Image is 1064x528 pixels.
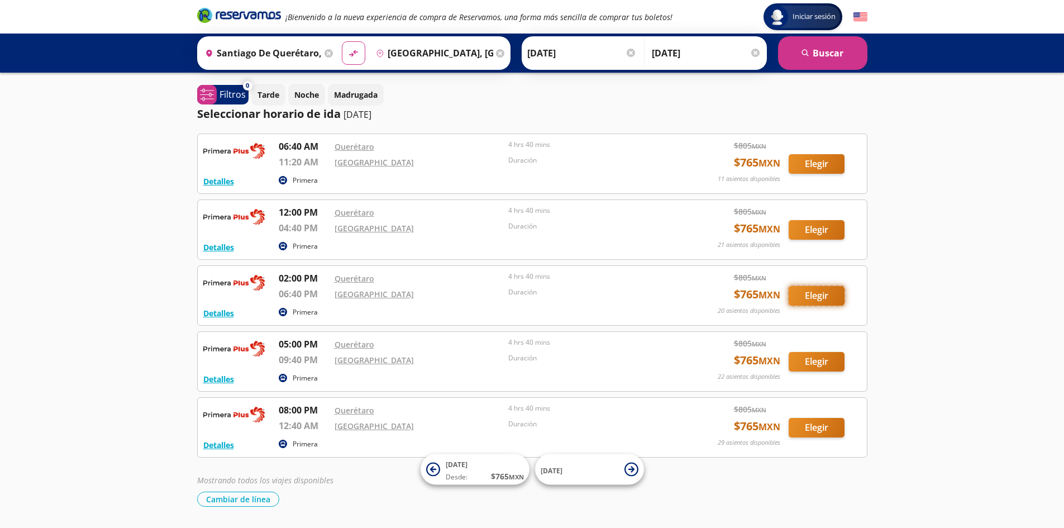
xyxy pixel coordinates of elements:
a: [GEOGRAPHIC_DATA] [335,355,414,365]
button: Madrugada [328,84,384,106]
p: 20 asientos disponibles [718,306,780,316]
p: Primera [293,373,318,383]
small: MXN [758,421,780,433]
a: Querétaro [335,339,374,350]
a: Querétaro [335,273,374,284]
span: 0 [246,81,249,91]
p: 29 asientos disponibles [718,438,780,448]
button: Detalles [203,373,234,385]
p: 4 hrs 40 mins [508,206,677,216]
p: 12:40 AM [279,419,329,432]
input: Opcional [652,39,761,67]
button: Elegir [789,154,844,174]
i: Brand Logo [197,7,281,23]
small: MXN [752,274,766,282]
small: MXN [758,223,780,235]
img: RESERVAMOS [203,337,265,360]
input: Elegir Fecha [527,39,637,67]
p: Primera [293,241,318,251]
p: 06:40 PM [279,287,329,301]
small: MXN [752,208,766,216]
span: $ 805 [734,403,766,415]
p: 11 asientos disponibles [718,174,780,184]
button: Elegir [789,352,844,372]
p: 4 hrs 40 mins [508,140,677,150]
em: Mostrando todos los viajes disponibles [197,475,333,486]
span: $ 805 [734,272,766,283]
p: Primera [293,307,318,317]
p: Duración [508,221,677,231]
button: Cambiar de línea [197,492,279,507]
p: Noche [294,89,319,101]
p: Filtros [220,88,246,101]
p: Seleccionar horario de ida [197,106,341,122]
button: [DATE] [535,454,644,485]
p: Tarde [257,89,279,101]
button: Noche [288,84,325,106]
a: Querétaro [335,141,374,152]
small: MXN [758,157,780,169]
img: RESERVAMOS [203,140,265,162]
p: [DATE] [343,108,371,121]
span: $ 765 [734,352,780,369]
button: Detalles [203,241,234,253]
button: Detalles [203,175,234,187]
p: Primera [293,175,318,185]
a: Querétaro [335,207,374,218]
span: $ 765 [734,154,780,171]
span: $ 765 [734,286,780,303]
img: RESERVAMOS [203,206,265,228]
a: [GEOGRAPHIC_DATA] [335,223,414,234]
span: $ 765 [734,418,780,435]
span: [DATE] [541,465,562,475]
span: [DATE] [446,460,467,469]
span: $ 805 [734,337,766,349]
p: Duración [508,419,677,429]
span: $ 805 [734,206,766,217]
p: 09:40 PM [279,353,329,367]
a: [GEOGRAPHIC_DATA] [335,421,414,431]
small: MXN [752,406,766,414]
p: 4 hrs 40 mins [508,272,677,282]
small: MXN [758,355,780,367]
span: Desde: [446,472,467,482]
a: [GEOGRAPHIC_DATA] [335,289,414,299]
button: Detalles [203,439,234,451]
button: Tarde [251,84,285,106]
button: English [853,10,867,24]
small: MXN [758,289,780,301]
p: 22 asientos disponibles [718,372,780,382]
p: 21 asientos disponibles [718,240,780,250]
span: $ 805 [734,140,766,151]
button: Buscar [778,36,867,70]
p: Madrugada [334,89,378,101]
a: Brand Logo [197,7,281,27]
p: 06:40 AM [279,140,329,153]
a: [GEOGRAPHIC_DATA] [335,157,414,168]
button: 0Filtros [197,85,249,104]
img: RESERVAMOS [203,272,265,294]
p: 04:40 PM [279,221,329,235]
p: 12:00 PM [279,206,329,219]
span: $ 765 [734,220,780,237]
span: Iniciar sesión [788,11,840,22]
em: ¡Bienvenido a la nueva experiencia de compra de Reservamos, una forma más sencilla de comprar tus... [285,12,672,22]
small: MXN [509,473,524,481]
a: Querétaro [335,405,374,416]
button: [DATE]Desde:$765MXN [421,454,529,485]
p: 05:00 PM [279,337,329,351]
p: 08:00 PM [279,403,329,417]
button: Elegir [789,286,844,306]
p: 11:20 AM [279,155,329,169]
input: Buscar Destino [371,39,493,67]
p: Primera [293,439,318,449]
small: MXN [752,340,766,348]
p: 4 hrs 40 mins [508,337,677,348]
p: Duración [508,353,677,363]
p: Duración [508,155,677,165]
input: Buscar Origen [201,39,322,67]
span: $ 765 [491,470,524,482]
button: Elegir [789,220,844,240]
button: Detalles [203,307,234,319]
button: Elegir [789,418,844,437]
